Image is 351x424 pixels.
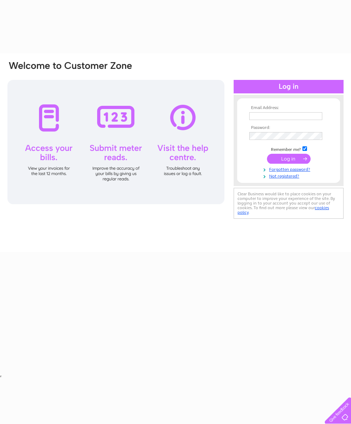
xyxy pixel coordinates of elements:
[238,205,329,215] a: cookies policy
[249,165,330,172] a: Forgotten password?
[249,172,330,179] a: Not registered?
[267,154,311,164] input: Submit
[247,145,330,152] td: Remember me?
[234,188,344,219] div: Clear Business would like to place cookies on your computer to improve your experience of the sit...
[247,105,330,110] th: Email Address:
[247,125,330,130] th: Password:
